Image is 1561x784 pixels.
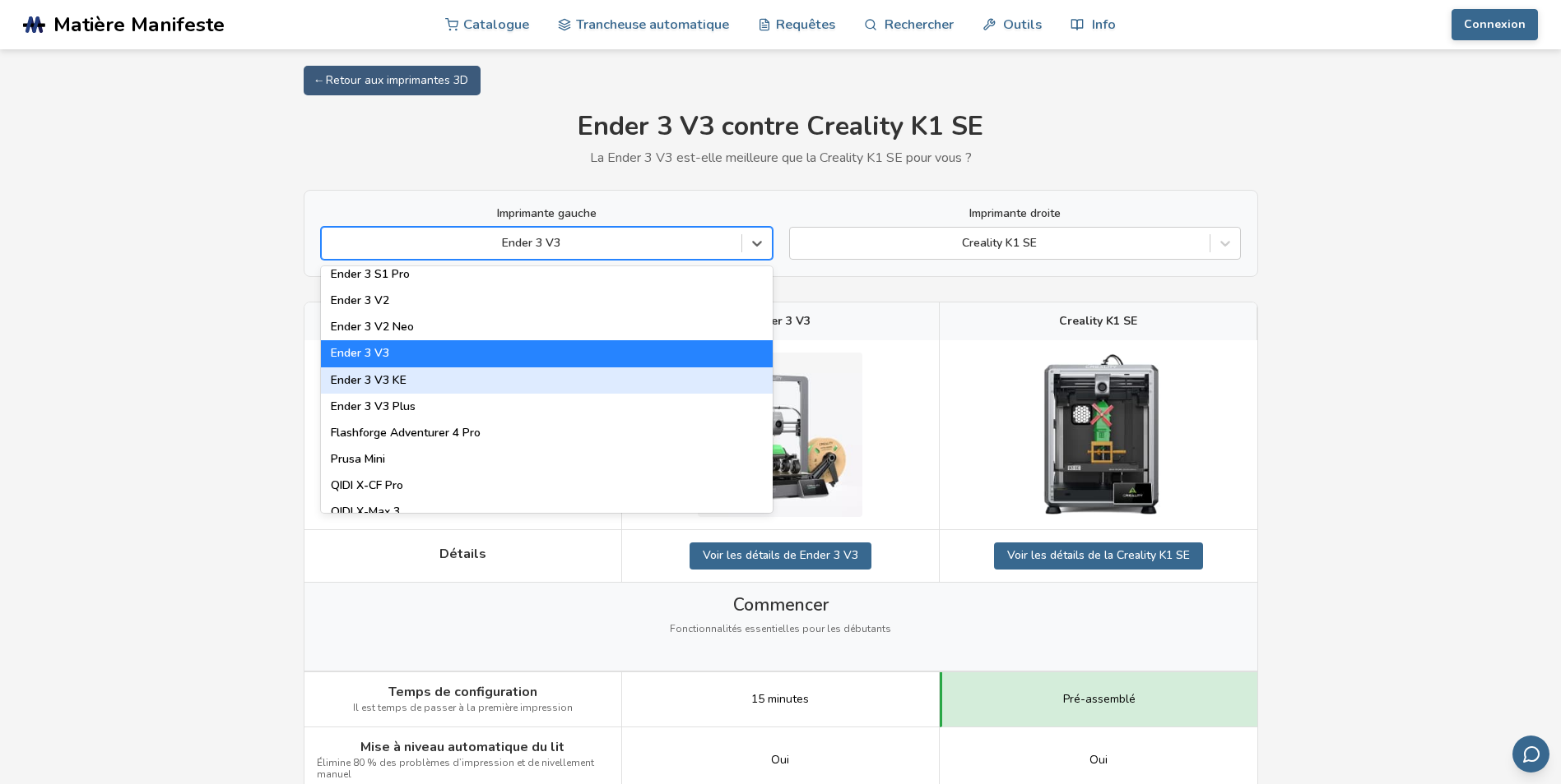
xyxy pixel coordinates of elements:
[321,314,773,340] div: Ender 3 V2 Neo
[776,16,835,32] font: Requêtes
[771,754,789,767] span: Oui
[321,394,773,420] div: Ender 3 V3 Plus
[321,473,773,499] div: QIDI X-CF Pro
[733,595,829,615] span: Commencer
[353,703,573,714] span: Il est temps de passer à la première impression
[321,499,773,525] div: QIDI X-Max 3
[789,207,1241,220] label: Imprimante droite
[1003,16,1042,32] font: Outils
[330,237,333,250] input: Ender 3 V3Elegoo Neptune 4Elegoo Neptune 4 MaxElegoo Neptune 4 PlusElegoo Neptune 4 ProElegoo Nep...
[388,685,537,699] span: Temps de configuration
[994,542,1203,569] a: Voir les détails de la Creality K1 SE
[304,112,1258,142] h1: Ender 3 V3 contre Creality K1 SE
[321,420,773,446] div: Flashforge Adventurer 4 Pro
[53,13,225,36] span: Matière Manifeste
[798,237,801,250] input: Creality K1 SE
[304,66,481,95] a: ← Retour aux imprimantes 3D
[317,758,609,781] span: Élimine 80 % des problèmes d’impression et de nivellement manuel
[439,546,486,561] span: Détails
[751,693,809,706] span: 15 minutes
[670,624,891,635] span: Fonctionnalités essentielles pour les débutants
[304,150,1258,165] p: La Ender 3 V3 est-elle meilleure que la Creality K1 SE pour vous ?
[321,261,773,288] div: Ender 3 S1 Pro
[1016,353,1181,517] img: Creality K1 SE
[885,16,954,32] font: Rechercher
[360,740,564,754] span: Mise à niveau automatique du lit
[321,288,773,314] div: Ender 3 V2
[1092,16,1116,32] font: Info
[321,207,773,220] label: Imprimante gauche
[750,315,811,328] span: Ender 3 V3
[1512,736,1549,772] button: Envoyer des commentaires par e-mail
[463,16,529,32] font: Catalogue
[321,367,773,394] div: Ender 3 V3 KE
[321,446,773,473] div: Prusa Mini
[576,16,729,32] font: Trancheuse automatique
[698,353,862,517] img: Ender 3 V3
[690,542,871,569] a: Voir les détails de Ender 3 V3
[1063,693,1136,706] span: Pré-assemblé
[1089,754,1108,767] span: Oui
[1452,9,1538,40] button: Connexion
[321,340,773,367] div: Ender 3 V3
[1059,315,1137,328] span: Creality K1 SE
